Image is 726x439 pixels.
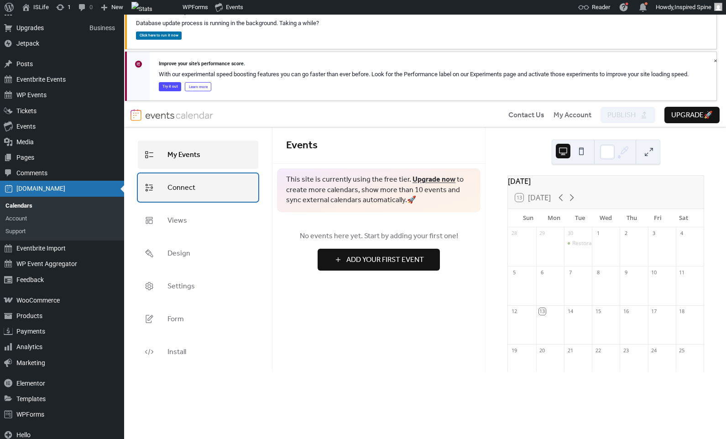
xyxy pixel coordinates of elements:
[539,269,546,276] div: 6
[189,84,208,89] span: Learn more
[564,240,592,247] div: Restorative Yoga: Deep Stretching and Relaxation
[679,347,685,354] div: 25
[595,269,601,276] div: 8
[651,308,658,315] div: 17
[138,305,258,333] a: Form
[622,308,629,315] div: 16
[567,209,593,227] div: Tue
[664,107,720,123] button: Upgrade🚀
[679,230,685,237] div: 4
[567,269,574,276] div: 7
[554,110,591,120] a: My Account
[671,110,713,121] span: Upgrade 🚀
[511,269,517,276] div: 5
[140,33,178,37] span: Click here to run it now
[651,347,658,354] div: 24
[679,269,685,276] div: 11
[714,3,722,11] img: Inspired Spine's avatar
[138,173,258,202] a: Connect
[539,230,546,237] div: 29
[167,181,195,195] span: Connect
[651,230,658,237] div: 3
[159,82,181,91] a: Try it out
[286,231,471,242] span: No events here yet. Start by adding your first one!
[159,61,689,67] h3: Improve your site’s performance score.
[541,209,567,227] div: Mon
[511,347,517,354] div: 19
[508,176,704,187] div: [DATE]
[167,279,195,294] span: Settings
[286,136,318,156] span: Events
[136,31,182,40] a: Click here to run it now
[595,308,601,315] div: 15
[136,20,319,27] p: Database update process is running in the background. Taking a while?
[346,255,424,266] span: Add Your First Event
[622,347,629,354] div: 23
[138,338,258,366] a: Install
[645,209,671,227] div: Fri
[593,209,619,227] div: Wed
[595,230,601,237] div: 1
[89,24,115,32] span: Business
[651,269,658,276] div: 10
[572,240,698,247] div: Restorative Yoga: Deep Stretching and Relaxation
[131,2,152,16] img: Views over 48 hours. Click for more Jetpack Stats.
[508,110,544,121] span: Contact Us
[318,249,440,271] button: Add Your First Event
[131,109,141,121] img: logo
[674,4,711,10] span: Inspired Spine
[511,230,517,237] div: 28
[511,308,517,315] div: 12
[508,110,544,120] a: Contact Us
[167,148,200,162] span: My Events
[159,71,689,78] p: With our experimental speed boosting features you can go faster than ever before. Look for the Pe...
[539,347,546,354] div: 20
[167,214,187,228] span: Views
[567,308,574,315] div: 14
[567,347,574,354] div: 21
[670,209,696,227] div: Sat
[138,141,258,169] a: My Events
[554,110,591,121] span: My Account
[167,345,186,360] span: Install
[138,272,258,300] a: Settings
[515,209,541,227] div: Sun
[167,312,184,327] span: Form
[286,249,471,271] a: Add Your First Event
[162,84,178,89] span: Try it out
[286,175,471,205] span: This site is currently using the free tier. to create more calendars, show more than 10 events an...
[539,308,546,315] div: 13
[138,206,258,235] a: Views
[622,269,629,276] div: 9
[138,239,258,267] a: Design
[619,209,645,227] div: Thu
[679,308,685,315] div: 18
[622,230,629,237] div: 2
[413,172,455,187] a: Upgrade now
[185,82,211,91] a: Learn more
[145,109,214,121] img: logotype
[167,246,190,261] span: Design
[567,230,574,237] div: 30
[707,52,716,61] i: Dismiss this notice.
[595,347,601,354] div: 22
